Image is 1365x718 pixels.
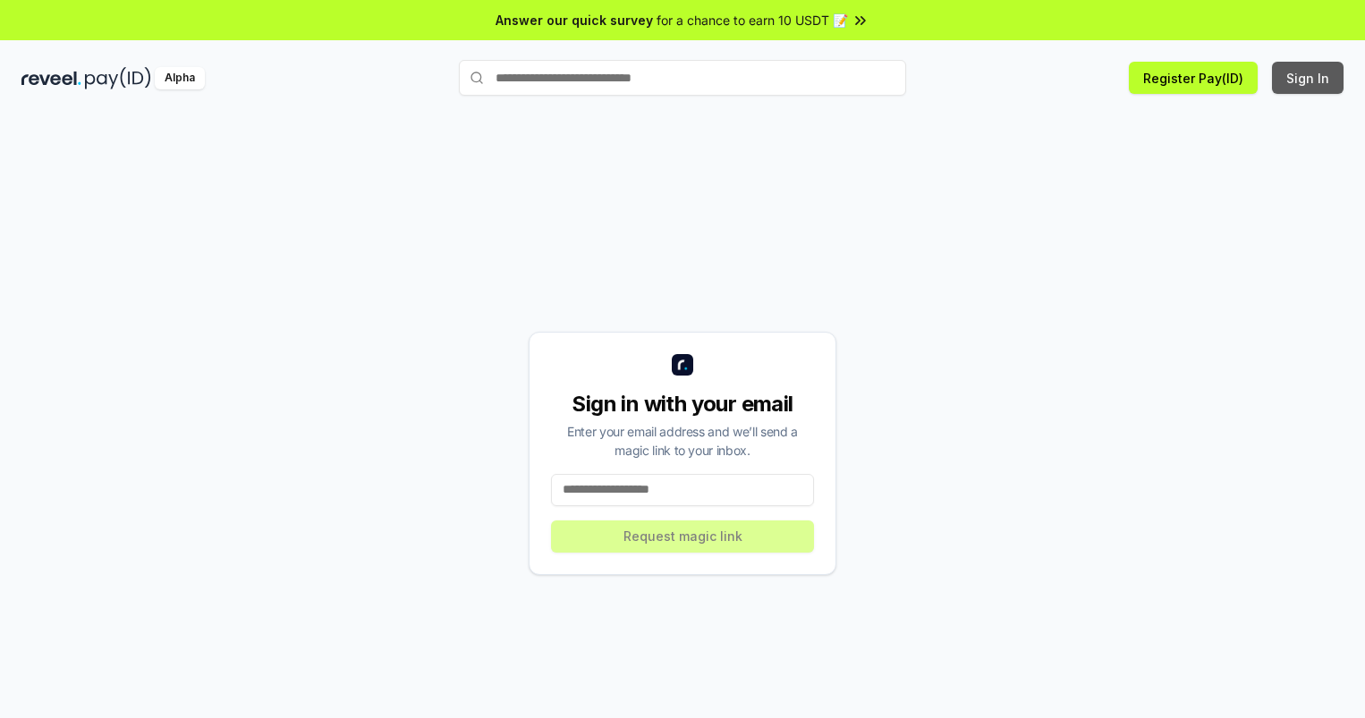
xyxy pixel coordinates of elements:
[85,67,151,89] img: pay_id
[551,390,814,418] div: Sign in with your email
[672,354,693,376] img: logo_small
[496,11,653,30] span: Answer our quick survey
[21,67,81,89] img: reveel_dark
[1129,62,1258,94] button: Register Pay(ID)
[1272,62,1344,94] button: Sign In
[155,67,205,89] div: Alpha
[657,11,848,30] span: for a chance to earn 10 USDT 📝
[551,422,814,460] div: Enter your email address and we’ll send a magic link to your inbox.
